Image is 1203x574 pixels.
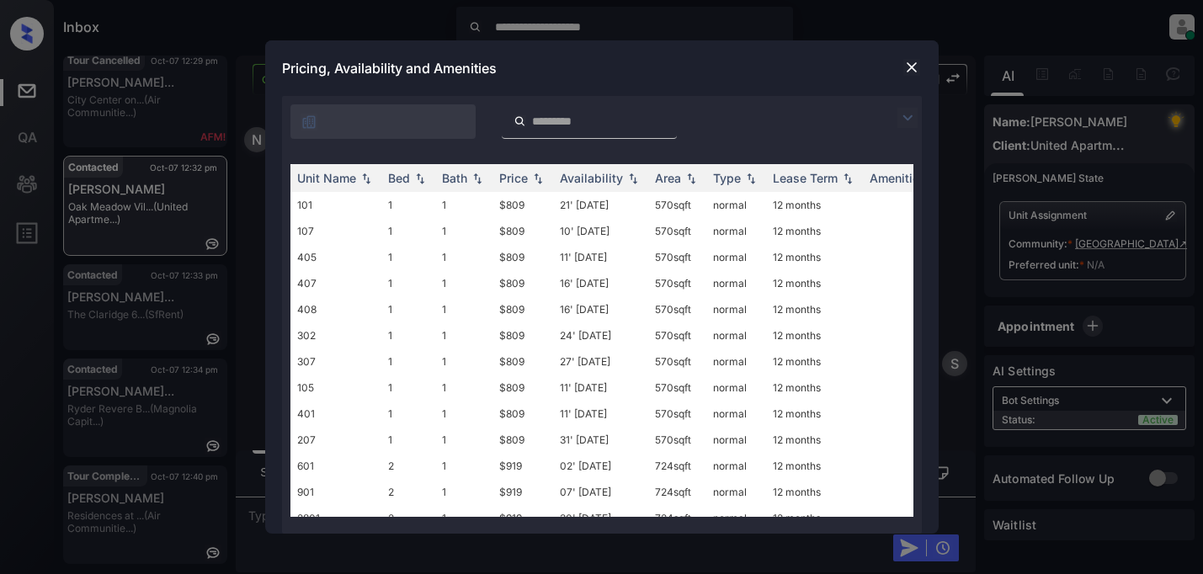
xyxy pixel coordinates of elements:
td: 570 sqft [648,375,706,401]
td: 1 [435,270,492,296]
img: sorting [625,173,641,184]
td: $919 [492,505,553,531]
td: 724 sqft [648,505,706,531]
td: 12 months [766,270,863,296]
img: icon-zuma [897,108,918,128]
img: sorting [683,173,700,184]
td: 1 [381,244,435,270]
td: 570 sqft [648,296,706,322]
td: 901 [290,479,381,505]
img: sorting [839,173,856,184]
td: 307 [290,348,381,375]
td: normal [706,296,766,322]
td: $809 [492,375,553,401]
td: 1 [435,348,492,375]
td: 12 months [766,479,863,505]
div: Pricing, Availability and Amenities [265,40,939,96]
td: 1 [435,401,492,427]
td: 1 [435,322,492,348]
td: normal [706,218,766,244]
td: 1 [435,427,492,453]
div: Availability [560,171,623,185]
td: 302 [290,322,381,348]
img: sorting [358,173,375,184]
td: 31' [DATE] [553,427,648,453]
div: Bath [442,171,467,185]
td: 1 [381,218,435,244]
td: 2 [381,479,435,505]
td: normal [706,427,766,453]
td: 107 [290,218,381,244]
td: 30' [DATE] [553,505,648,531]
td: normal [706,453,766,479]
td: 1 [381,192,435,218]
td: normal [706,401,766,427]
td: normal [706,322,766,348]
td: 105 [290,375,381,401]
div: Unit Name [297,171,356,185]
td: normal [706,348,766,375]
div: Price [499,171,528,185]
td: 1 [381,375,435,401]
td: 1 [435,244,492,270]
td: $809 [492,244,553,270]
td: 405 [290,244,381,270]
td: 570 sqft [648,244,706,270]
div: Bed [388,171,410,185]
img: close [903,59,920,76]
td: 07' [DATE] [553,479,648,505]
td: 2 [381,453,435,479]
td: normal [706,505,766,531]
td: 1 [435,218,492,244]
td: 724 sqft [648,453,706,479]
td: 02' [DATE] [553,453,648,479]
td: $809 [492,192,553,218]
div: Type [713,171,741,185]
td: 12 months [766,348,863,375]
td: 570 sqft [648,218,706,244]
td: 1 [435,505,492,531]
td: 24' [DATE] [553,322,648,348]
td: 16' [DATE] [553,270,648,296]
div: Area [655,171,681,185]
td: 12 months [766,322,863,348]
img: sorting [530,173,546,184]
td: 407 [290,270,381,296]
td: 11' [DATE] [553,401,648,427]
img: sorting [412,173,429,184]
td: 1 [435,296,492,322]
td: 601 [290,453,381,479]
td: 11' [DATE] [553,375,648,401]
td: 570 sqft [648,322,706,348]
td: 12 months [766,401,863,427]
td: 16' [DATE] [553,296,648,322]
div: Lease Term [773,171,838,185]
img: sorting [743,173,759,184]
td: $919 [492,453,553,479]
td: $809 [492,270,553,296]
img: icon-zuma [514,114,526,129]
td: 12 months [766,427,863,453]
td: 12 months [766,375,863,401]
td: $919 [492,479,553,505]
img: icon-zuma [301,114,317,130]
td: 408 [290,296,381,322]
td: $809 [492,348,553,375]
td: 570 sqft [648,192,706,218]
td: normal [706,244,766,270]
td: 12 months [766,218,863,244]
td: normal [706,479,766,505]
td: 1 [435,479,492,505]
td: 12 months [766,453,863,479]
td: 12 months [766,192,863,218]
td: $809 [492,322,553,348]
td: 10' [DATE] [553,218,648,244]
td: $809 [492,401,553,427]
td: $809 [492,296,553,322]
td: 570 sqft [648,427,706,453]
td: 401 [290,401,381,427]
td: 1 [381,427,435,453]
td: 570 sqft [648,348,706,375]
td: 570 sqft [648,270,706,296]
div: Amenities [870,171,926,185]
